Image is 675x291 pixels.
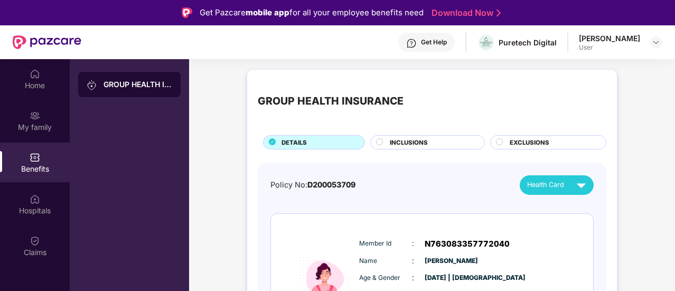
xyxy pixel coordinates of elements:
[30,69,40,79] img: svg+xml;base64,PHN2ZyBpZD0iSG9tZSIgeG1sbnM9Imh0dHA6Ly93d3cudzMub3JnLzIwMDAvc3ZnIiB3aWR0aD0iMjAiIG...
[412,255,414,267] span: :
[479,35,494,50] img: Puretech%20Logo%20Dark%20-Vertical.png
[527,180,564,190] span: Health Card
[579,33,640,43] div: [PERSON_NAME]
[425,256,477,266] span: [PERSON_NAME]
[406,38,417,49] img: svg+xml;base64,PHN2ZyBpZD0iSGVscC0zMngzMiIgeG1sbnM9Imh0dHA6Ly93d3cudzMub3JnLzIwMDAvc3ZnIiB3aWR0aD...
[390,138,428,147] span: INCLUSIONS
[30,152,40,163] img: svg+xml;base64,PHN2ZyBpZD0iQmVuZWZpdHMiIHhtbG5zPSJodHRwOi8vd3d3LnczLm9yZy8yMDAwL3N2ZyIgd2lkdGg9Ij...
[307,180,355,189] span: D200053709
[282,138,307,147] span: DETAILS
[520,175,594,195] button: Health Card
[30,194,40,204] img: svg+xml;base64,PHN2ZyBpZD0iSG9zcGl0YWxzIiB4bWxucz0iaHR0cDovL3d3dy53My5vcmcvMjAwMC9zdmciIHdpZHRoPS...
[432,7,498,18] a: Download Now
[652,38,660,46] img: svg+xml;base64,PHN2ZyBpZD0iRHJvcGRvd24tMzJ4MzIiIHhtbG5zPSJodHRwOi8vd3d3LnczLm9yZy8yMDAwL3N2ZyIgd2...
[30,110,40,121] img: svg+xml;base64,PHN2ZyB3aWR0aD0iMjAiIGhlaWdodD0iMjAiIHZpZXdCb3g9IjAgMCAyMCAyMCIgZmlsbD0ibm9uZSIgeG...
[499,37,557,48] div: Puretech Digital
[182,7,192,18] img: Logo
[421,38,447,46] div: Get Help
[572,176,590,194] img: svg+xml;base64,PHN2ZyB4bWxucz0iaHR0cDovL3d3dy53My5vcmcvMjAwMC9zdmciIHZpZXdCb3g9IjAgMCAyNCAyNCIgd2...
[13,35,81,49] img: New Pazcare Logo
[496,7,501,18] img: Stroke
[359,239,412,249] span: Member Id
[425,273,477,283] span: [DATE] | [DEMOGRAPHIC_DATA]
[200,6,424,19] div: Get Pazcare for all your employee benefits need
[412,238,414,249] span: :
[510,138,549,147] span: EXCLUSIONS
[270,179,355,191] div: Policy No:
[30,236,40,246] img: svg+xml;base64,PHN2ZyBpZD0iQ2xhaW0iIHhtbG5zPSJodHRwOi8vd3d3LnczLm9yZy8yMDAwL3N2ZyIgd2lkdGg9IjIwIi...
[87,80,97,90] img: svg+xml;base64,PHN2ZyB3aWR0aD0iMjAiIGhlaWdodD0iMjAiIHZpZXdCb3g9IjAgMCAyMCAyMCIgZmlsbD0ibm9uZSIgeG...
[412,272,414,284] span: :
[425,238,510,250] span: N763083357772040
[246,7,289,17] strong: mobile app
[359,256,412,266] span: Name
[104,79,172,90] div: GROUP HEALTH INSURANCE
[258,93,404,109] div: GROUP HEALTH INSURANCE
[359,273,412,283] span: Age & Gender
[579,43,640,52] div: User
